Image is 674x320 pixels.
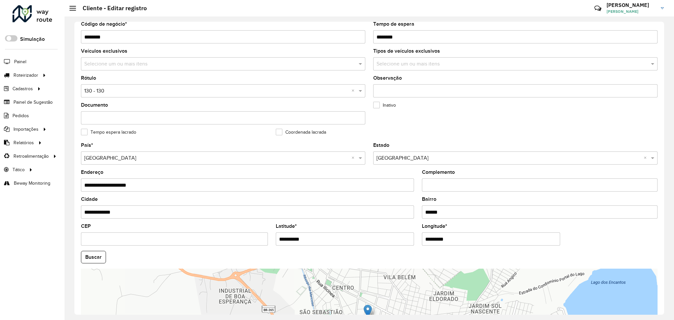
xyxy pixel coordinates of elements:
label: Endereço [81,168,103,176]
label: Latitude [276,222,297,230]
label: Veículos exclusivos [81,47,127,55]
span: Tático [13,166,25,173]
span: Cadastros [13,85,33,92]
label: Tempo de espera [373,20,414,28]
label: Tipos de veículos exclusivos [373,47,440,55]
label: Inativo [373,102,396,109]
h3: [PERSON_NAME] [607,2,656,8]
label: Cidade [81,195,98,203]
label: Simulação [20,35,45,43]
label: Observação [373,74,402,82]
label: Documento [81,101,108,109]
span: Clear all [351,154,357,162]
a: Contato Rápido [591,1,605,15]
label: CEP [81,222,91,230]
span: Retroalimentação [13,153,49,160]
span: [PERSON_NAME] [607,9,656,14]
label: Rótulo [81,74,96,82]
label: Bairro [422,195,436,203]
span: Beway Monitoring [14,180,50,187]
label: Código de negócio [81,20,127,28]
label: Coordenada lacrada [276,129,326,136]
span: Importações [13,126,39,133]
span: Clear all [351,87,357,95]
img: Marker [364,305,372,318]
label: País [81,141,93,149]
span: Painel de Sugestão [13,99,53,106]
span: Roteirizador [13,72,38,79]
button: Buscar [81,251,106,263]
label: Complemento [422,168,455,176]
span: Clear all [644,154,649,162]
label: Longitude [422,222,447,230]
span: Painel [14,58,26,65]
span: Relatórios [13,139,34,146]
label: Estado [373,141,389,149]
label: Tempo espera lacrado [81,129,136,136]
h2: Cliente - Editar registro [76,5,147,12]
span: Pedidos [13,112,29,119]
